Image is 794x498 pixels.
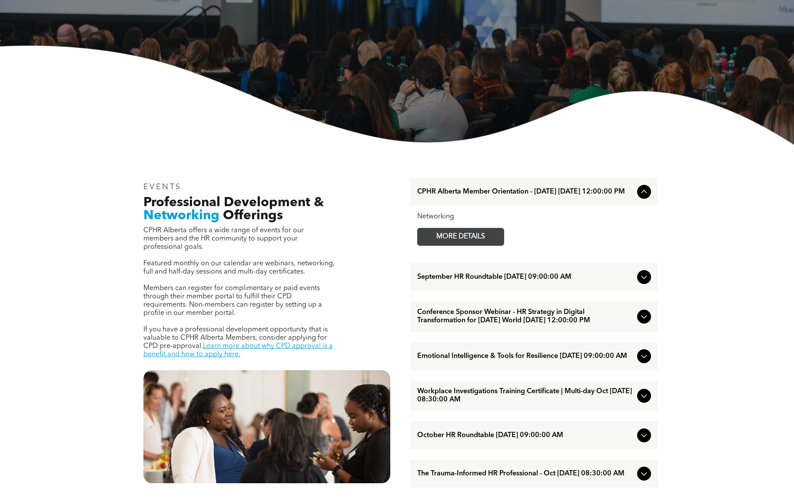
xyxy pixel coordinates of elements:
span: Networking [143,209,219,222]
span: CPHR Alberta Member Orientation - [DATE] [DATE] 12:00:00 PM [417,188,634,196]
span: Conference Sponsor Webinar - HR Strategy in Digital Transformation for [DATE] World [DATE] 12:00:... [417,308,634,325]
span: October HR Roundtable [DATE] 09:00:00 AM [417,431,634,440]
a: Learn more about why CPD approval is a benefit and how to apply here. [143,343,333,358]
span: If you have a professional development opportunity that is valuable to CPHR Alberta Members, cons... [143,326,328,350]
span: Offerings [223,209,283,222]
span: Emotional Intelligence & Tools for Resilience [DATE] 09:00:00 AM [417,352,634,361]
span: MORE DETAILS [426,228,495,245]
span: CPHR Alberta offers a wide range of events for our members and the HR community to support your p... [143,227,304,251]
span: Professional Development & [143,196,324,209]
span: Workplace Investigations Training Certificate | Multi-day Oct [DATE] 08:30:00 AM [417,388,634,404]
div: Networking [417,213,651,221]
span: Featured monthly on our calendar are webinars, networking, full and half-day sessions and multi-d... [143,260,335,275]
span: Members can register for complimentary or paid events through their member portal to fulfill thei... [143,285,322,317]
span: September HR Roundtable [DATE] 09:00:00 AM [417,273,634,281]
span: EVENTS [143,183,182,191]
a: MORE DETAILS [417,228,504,246]
span: The Trauma-Informed HR Professional - Oct [DATE] 08:30:00 AM [417,470,634,478]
